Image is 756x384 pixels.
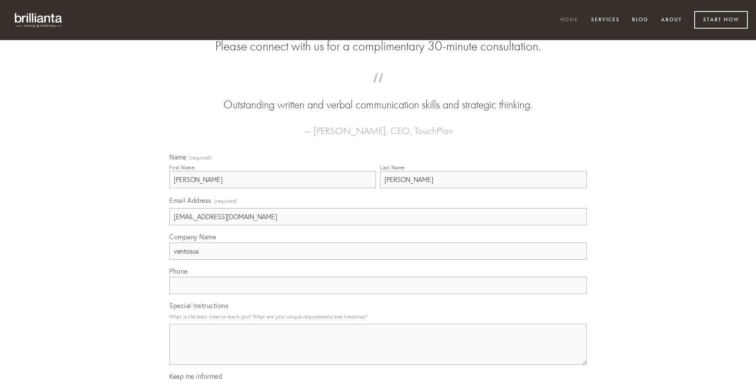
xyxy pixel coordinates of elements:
[189,155,212,160] span: (required)
[694,11,748,29] a: Start Now
[169,38,587,54] h2: Please connect with us for a complimentary 30-minute consultation.
[169,267,188,275] span: Phone
[182,81,574,97] span: “
[586,13,625,27] a: Services
[8,8,70,32] img: brillianta - research, strategy, marketing
[380,164,405,171] div: Last Name
[169,233,216,241] span: Company Name
[169,164,194,171] div: First Name
[169,372,222,380] span: Keep me informed
[182,81,574,113] blockquote: Outstanding written and verbal communication skills and strategic thinking.
[169,311,587,322] p: What is the best time to reach you? What are your unique requirements and timelines?
[182,113,574,139] figcaption: — [PERSON_NAME], CEO, TouchPlan
[214,195,237,207] span: (required)
[169,301,228,310] span: Special Instructions
[627,13,654,27] a: Blog
[169,153,186,161] span: Name
[169,196,211,204] span: Email Address
[555,13,584,27] a: Home
[656,13,687,27] a: About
